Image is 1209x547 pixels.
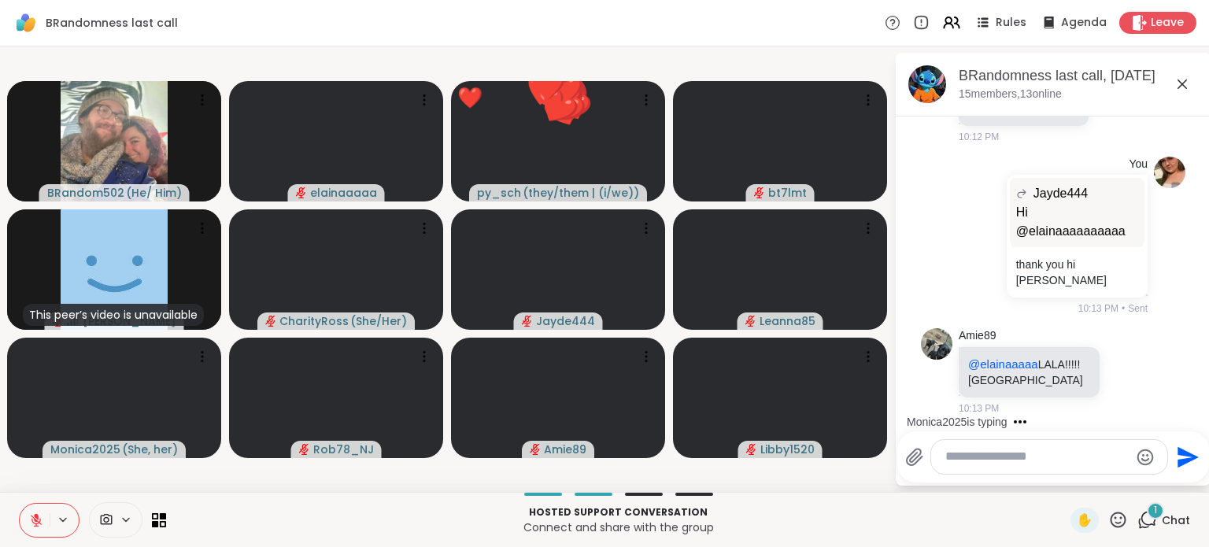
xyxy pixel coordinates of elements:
[760,442,815,457] span: Libby1520
[996,15,1026,31] span: Rules
[1136,448,1155,467] button: Emoji picker
[1151,15,1184,31] span: Leave
[959,66,1198,86] div: BRandomness last call, [DATE]
[745,316,756,327] span: audio-muted
[1128,301,1148,316] span: Sent
[530,444,541,455] span: audio-muted
[47,185,124,201] span: BRandom502
[754,187,765,198] span: audio-muted
[907,414,1007,430] div: Monica2025 is typing
[1033,184,1088,203] span: Jayde444
[457,83,482,113] div: ❤️
[921,328,952,360] img: https://sharewell-space-live.sfo3.digitaloceanspaces.com/user-generated/c3bd44a5-f966-4702-9748-c...
[1168,439,1203,475] button: Send
[506,39,611,144] button: ❤️
[968,357,1090,388] p: LALA!!!!! [GEOGRAPHIC_DATA]
[46,15,178,31] span: BRandomness last call
[126,185,182,201] span: ( He/ Him )
[296,187,307,198] span: audio-muted
[265,316,276,327] span: audio-muted
[1078,301,1118,316] span: 10:13 PM
[768,185,807,201] span: bt7lmt
[61,81,168,201] img: BRandom502
[522,316,533,327] span: audio-muted
[477,185,521,201] span: py_sch
[959,401,999,416] span: 10:13 PM
[1077,511,1093,530] span: ✋
[959,328,996,344] a: Amie89
[279,313,349,329] span: CharityRoss
[746,444,757,455] span: audio-muted
[908,65,946,103] img: BRandomness last call, Oct 12
[310,185,377,201] span: elainaaaaa
[350,313,407,329] span: ( She/Her )
[760,313,815,329] span: Leanna85
[1016,257,1138,288] p: thank you hi [PERSON_NAME]
[1162,512,1190,528] span: Chat
[313,442,374,457] span: Rob78_NJ
[176,519,1061,535] p: Connect and share with the group
[523,185,639,201] span: ( they/them | (i/we) )
[1016,203,1138,241] p: Hi @elainaaaaaaaaaa
[13,9,39,36] img: ShareWell Logomark
[122,442,178,457] span: ( She, her )
[959,87,1062,102] p: 15 members, 13 online
[959,130,999,144] span: 10:12 PM
[1061,15,1107,31] span: Agenda
[61,209,168,330] img: Donald
[299,444,310,455] span: audio-muted
[544,442,586,457] span: Amie89
[176,505,1061,519] p: Hosted support conversation
[536,313,595,329] span: Jayde444
[1154,157,1185,188] img: https://sharewell-space-live.sfo3.digitaloceanspaces.com/user-generated/b06f800e-e85b-4edd-a3a5-6...
[968,357,1038,371] span: @elainaaaaa
[517,53,579,115] button: ❤️
[23,304,204,326] div: This peer’s video is unavailable
[945,449,1129,465] textarea: Type your message
[1154,504,1157,517] span: 1
[1129,157,1148,172] h4: You
[1122,301,1125,316] span: •
[50,442,120,457] span: Monica2025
